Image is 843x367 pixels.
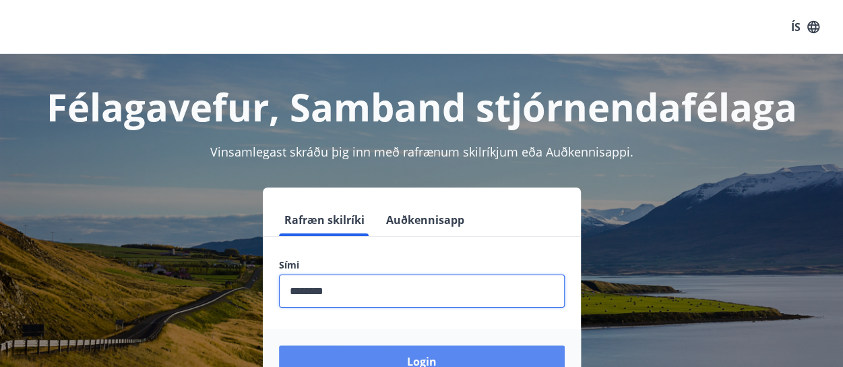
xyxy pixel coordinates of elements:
[784,15,827,39] button: ÍS
[210,144,633,160] span: Vinsamlegast skráðu þig inn með rafrænum skilríkjum eða Auðkennisappi.
[279,204,370,236] button: Rafræn skilríki
[381,204,470,236] button: Auðkennisapp
[16,81,827,132] h1: Félagavefur, Samband stjórnendafélaga
[279,258,565,272] label: Sími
